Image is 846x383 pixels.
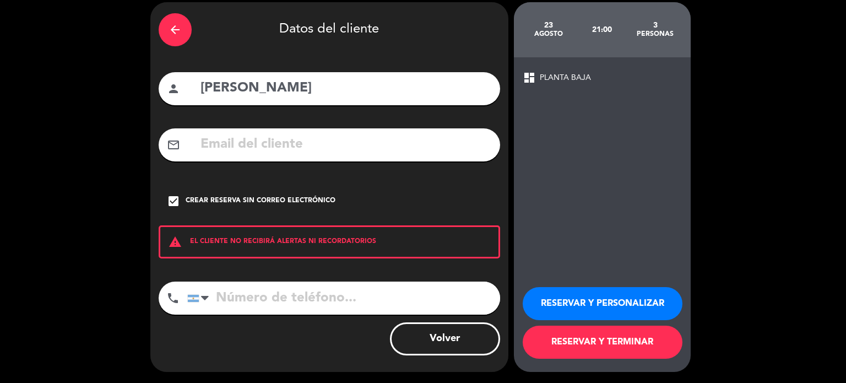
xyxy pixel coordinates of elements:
[169,23,182,36] i: arrow_back
[628,30,682,39] div: personas
[167,138,180,152] i: mail_outline
[390,322,500,355] button: Volver
[166,292,180,305] i: phone
[522,21,576,30] div: 23
[523,71,536,84] span: dashboard
[167,195,180,208] i: check_box
[540,72,591,84] span: PLANTA BAJA
[628,21,682,30] div: 3
[523,287,682,320] button: RESERVAR Y PERSONALIZAR
[160,235,190,249] i: warning
[522,30,576,39] div: agosto
[159,225,500,258] div: EL CLIENTE NO RECIBIRÁ ALERTAS NI RECORDATORIOS
[575,10,628,49] div: 21:00
[167,82,180,95] i: person
[187,282,500,315] input: Número de teléfono...
[199,133,492,156] input: Email del cliente
[523,326,682,359] button: RESERVAR Y TERMINAR
[188,282,213,314] div: Argentina: +54
[159,10,500,49] div: Datos del cliente
[186,196,335,207] div: Crear reserva sin correo electrónico
[199,77,492,100] input: Nombre del cliente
